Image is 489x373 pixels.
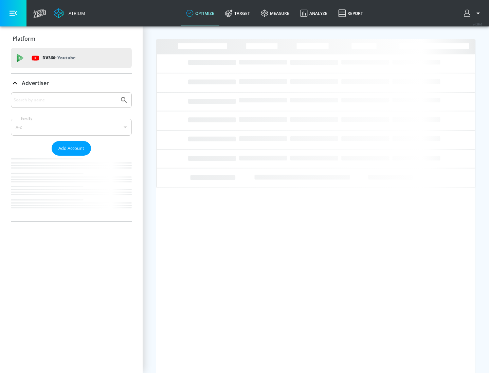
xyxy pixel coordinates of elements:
nav: list of Advertiser [11,156,132,221]
a: Target [220,1,255,25]
a: measure [255,1,295,25]
span: Add Account [58,144,84,152]
p: Youtube [57,54,75,61]
a: Report [333,1,368,25]
span: v 4.28.0 [473,22,482,26]
a: optimize [181,1,220,25]
input: Search by name [14,96,116,104]
div: Advertiser [11,74,132,93]
div: DV360: Youtube [11,48,132,68]
div: Platform [11,29,132,48]
p: Platform [13,35,35,42]
p: DV360: [42,54,75,62]
p: Advertiser [22,79,49,87]
a: Analyze [295,1,333,25]
a: Atrium [54,8,85,18]
div: A-Z [11,119,132,136]
button: Add Account [52,141,91,156]
label: Sort By [19,116,34,121]
div: Atrium [66,10,85,16]
div: Advertiser [11,92,132,221]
